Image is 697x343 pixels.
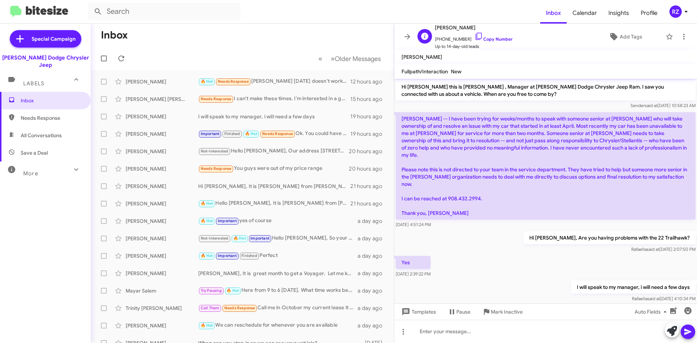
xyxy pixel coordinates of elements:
[201,323,213,328] span: 🔥 Hot
[218,219,237,223] span: Important
[435,23,513,32] span: [PERSON_NAME]
[198,252,358,260] div: Perfect
[394,305,442,318] button: Templates
[567,3,603,24] a: Calendar
[198,113,350,120] div: I will speak to my manager, i will need a few days
[669,5,682,18] div: RZ
[491,305,523,318] span: Mark Inactive
[396,112,696,220] p: [PERSON_NAME] -- I have been trying for weeks/months to speak with someone senior at [PERSON_NAME...
[198,199,350,208] div: Hello [PERSON_NAME], It is [PERSON_NAME] from [PERSON_NAME] [GEOGRAPHIC_DATA]. Are you ready to c...
[126,200,198,207] div: [PERSON_NAME]
[198,217,358,225] div: yes of course
[126,165,198,172] div: [PERSON_NAME]
[647,296,660,301] span: said at
[540,3,567,24] a: Inbox
[476,305,529,318] button: Mark Inactive
[198,130,350,138] div: Ok. You could have said that over wish you the best.
[663,5,689,18] button: RZ
[201,79,213,84] span: 🔥 Hot
[588,30,662,43] button: Add Tags
[456,305,470,318] span: Pause
[451,68,461,75] span: New
[227,288,239,293] span: 🔥 Hot
[314,51,327,66] button: Previous
[262,131,293,136] span: Needs Response
[126,287,198,294] div: Mayar Salem
[523,231,696,244] p: Hi [PERSON_NAME], Are you having problems with the 22 Trailhawk?
[318,54,322,63] span: «
[647,246,659,252] span: said at
[201,288,222,293] span: Try Pausing
[350,78,388,85] div: 12 hours ago
[358,287,388,294] div: a day ago
[198,234,358,242] div: Hello [PERSON_NAME], So your payoff is approximately $28000.00, your lease is not up until [DATE]...
[218,79,249,84] span: Needs Response
[635,3,663,24] a: Profile
[198,77,350,86] div: [PERSON_NAME] [DATE] doesn't work but [DATE] first thing in the morning.
[358,235,388,242] div: a day ago
[358,217,388,225] div: a day ago
[631,103,696,108] span: Sender [DATE] 10:58:23 AM
[620,30,642,43] span: Add Tags
[198,183,350,190] div: Hi [PERSON_NAME], It is [PERSON_NAME] from [PERSON_NAME] in [GEOGRAPHIC_DATA]. I do not see a spe...
[201,253,213,258] span: 🔥 Hot
[435,43,513,50] span: Up to 14-day-old leads
[32,35,76,42] span: Special Campaign
[350,113,388,120] div: 19 hours ago
[21,114,82,122] span: Needs Response
[358,252,388,260] div: a day ago
[198,304,358,312] div: Call me in October my current lease it done then I can come for a appointment
[635,305,669,318] span: Auto Fields
[198,286,358,295] div: Here from 9 to 6 [DATE]. What time works best for you?
[350,200,388,207] div: 21 hours ago
[88,3,240,20] input: Search
[250,236,269,241] span: Important
[358,305,388,312] div: a day ago
[126,148,198,155] div: [PERSON_NAME]
[402,68,448,75] span: Fullpath/Interaction
[245,131,257,136] span: 🔥 Hot
[201,236,229,241] span: Not-Interested
[335,55,381,63] span: Older Messages
[126,270,198,277] div: [PERSON_NAME]
[126,322,198,329] div: [PERSON_NAME]
[603,3,635,24] a: Insights
[314,51,385,66] nav: Page navigation example
[126,95,198,103] div: [PERSON_NAME] [PERSON_NAME]
[331,54,335,63] span: »
[101,29,128,41] h1: Inbox
[23,80,44,87] span: Labels
[126,113,198,120] div: [PERSON_NAME]
[198,147,349,155] div: Hello [PERSON_NAME], Our address [STREET_ADDRESS] so we are not in [DATE], Blue Law.
[126,217,198,225] div: [PERSON_NAME]
[349,165,388,172] div: 20 hours ago
[402,54,442,60] span: [PERSON_NAME]
[201,97,232,101] span: Needs Response
[201,201,213,206] span: 🔥 Hot
[358,322,388,329] div: a day ago
[350,95,388,103] div: 15 hours ago
[326,51,385,66] button: Next
[126,305,198,312] div: Trinity [PERSON_NAME]
[571,281,696,294] p: I will speak to my manager, i will need a few days
[224,306,255,310] span: Needs Response
[201,149,229,154] span: Not-Interested
[629,305,675,318] button: Auto Fields
[400,305,436,318] span: Templates
[645,103,657,108] span: said at
[632,296,696,301] span: Rafaella [DATE] 4:10:34 PM
[396,271,431,277] span: [DATE] 2:39:22 PM
[198,321,358,330] div: We can reschedule for whenever you are available
[241,253,257,258] span: Finished
[126,183,198,190] div: [PERSON_NAME]
[396,222,431,227] span: [DATE] 4:51:24 PM
[21,149,48,156] span: Save a Deal
[218,253,237,258] span: Important
[233,236,246,241] span: 🔥 Hot
[198,270,358,277] div: [PERSON_NAME], It is great month to get a Voyager. Let me know [PERSON_NAME]
[126,130,198,138] div: [PERSON_NAME]
[23,170,38,177] span: More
